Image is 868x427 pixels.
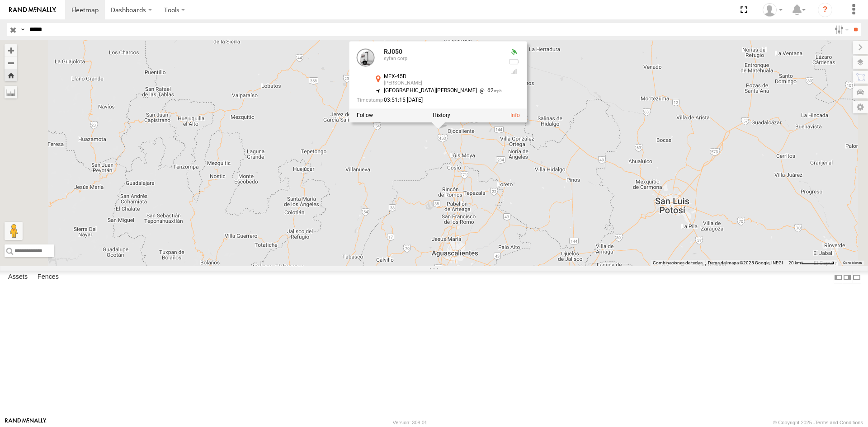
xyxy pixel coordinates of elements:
label: Search Filter Options [831,23,850,36]
i: ? [818,3,832,17]
label: Dock Summary Table to the Right [843,271,852,284]
label: Fences [33,271,63,284]
a: Terms and Conditions [815,420,863,425]
label: Assets [4,271,32,284]
img: rand-logo.svg [9,7,56,13]
div: [PERSON_NAME] [384,80,502,86]
button: Arrastra el hombrecito naranja al mapa para abrir Street View [5,222,23,240]
span: [GEOGRAPHIC_DATA][PERSON_NAME] [384,87,477,94]
div: MEX-45D [384,74,502,80]
div: © Copyright 2025 - [773,420,863,425]
label: Measure [5,86,17,99]
label: Hide Summary Table [852,271,861,284]
button: Escala del mapa: 20 km por 70 píxeles [786,260,837,266]
a: Condiciones (se abre en una nueva pestaña) [843,261,862,265]
div: RJ050 [384,48,502,55]
span: 62 [477,87,502,94]
label: Realtime tracking of Asset [357,112,373,118]
button: Zoom in [5,44,17,56]
div: Date/time of location update [357,97,502,103]
div: syfan corp [384,56,502,61]
span: Datos del mapa ©2025 Google, INEGI [708,260,783,265]
div: Version: 308.01 [393,420,427,425]
a: View Asset Details [510,112,520,118]
span: 20 km [788,260,801,265]
button: Zoom Home [5,69,17,81]
label: Dock Summary Table to the Left [834,271,843,284]
label: Search Query [19,23,26,36]
button: Combinaciones de teclas [653,260,703,266]
label: View Asset History [433,112,450,118]
div: Valid GPS Fix [509,48,520,56]
label: Map Settings [853,101,868,113]
div: Last Event GSM Signal Strength [509,68,520,75]
button: Zoom out [5,56,17,69]
div: Sebastian Velez [759,3,786,17]
div: No battery health information received from this device. [509,58,520,65]
a: Visit our Website [5,418,47,427]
